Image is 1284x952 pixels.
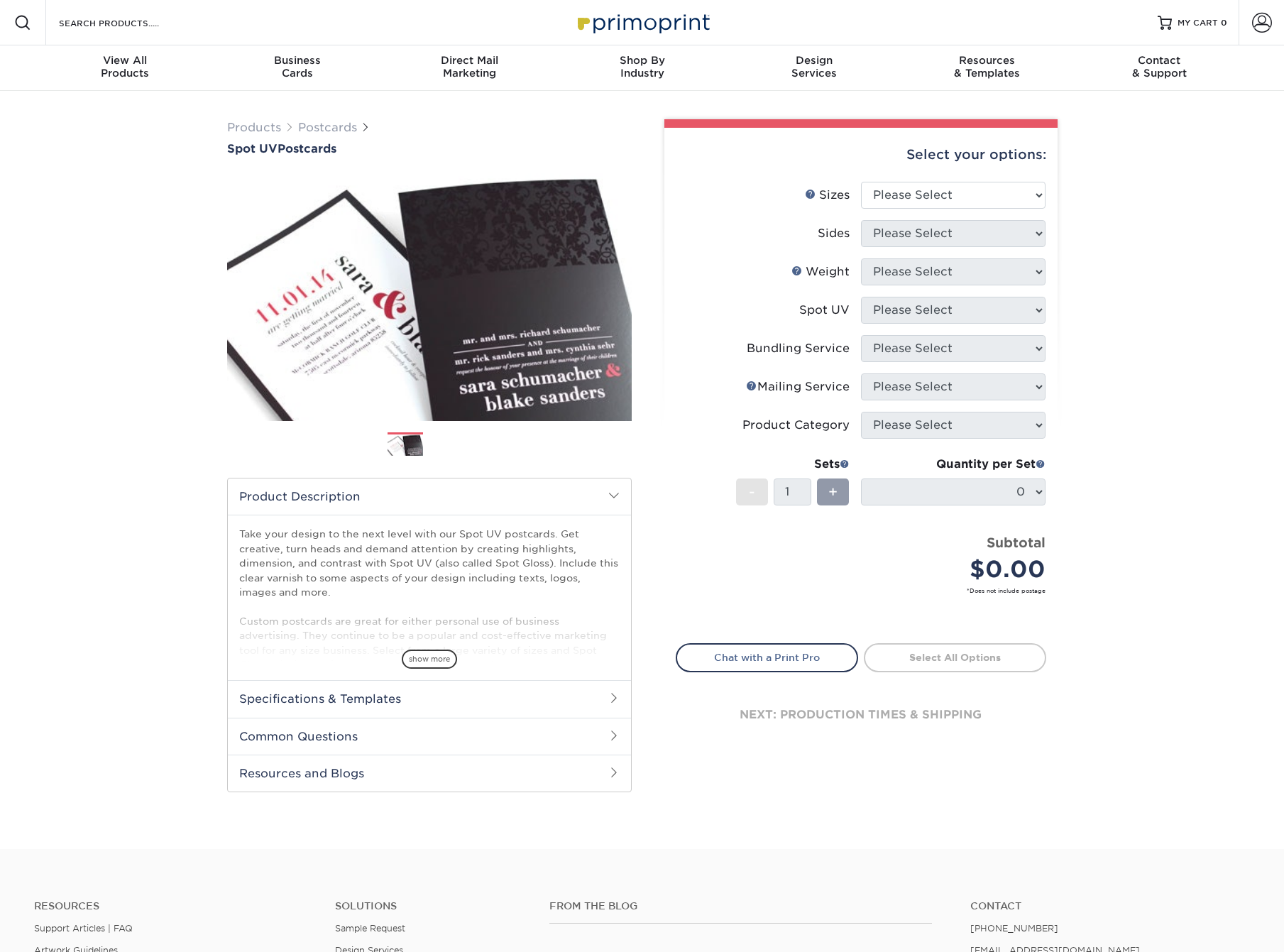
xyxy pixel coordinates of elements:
h2: Specifications & Templates [228,680,631,717]
a: View AllProducts [39,45,212,91]
span: show more [402,650,457,669]
a: Chat with a Print Pro [676,643,858,672]
div: Quantity per Set [861,456,1046,473]
span: - [749,481,755,503]
h1: Postcards [227,142,632,155]
a: Contact [970,900,1250,912]
a: Resources& Templates [901,45,1073,91]
a: BusinessCards [211,45,383,91]
h2: Product Description [228,478,631,515]
div: Mailing Service [746,378,850,395]
img: Postcards 01 [388,433,423,458]
a: Sample Request [335,923,405,934]
input: SEARCH PRODUCTS..... [57,14,196,31]
a: [PHONE_NUMBER] [970,923,1058,934]
div: Cards [211,54,383,80]
div: & Templates [901,54,1073,80]
span: + [828,481,838,503]
p: Take your design to the next level with our Spot UV postcards. Get creative, turn heads and deman... [239,527,620,672]
h4: Solutions [335,900,529,912]
div: $0.00 [872,552,1046,586]
div: Products [39,54,212,80]
div: Sides [818,225,850,242]
a: Direct MailMarketing [383,45,556,91]
span: View All [39,54,212,67]
div: Sets [736,456,850,473]
div: Select your options: [676,128,1046,182]
span: Business [211,54,383,67]
div: Services [728,54,901,80]
div: Weight [791,263,850,280]
div: Spot UV [799,302,850,319]
span: Resources [901,54,1073,67]
span: Shop By [556,54,728,67]
img: Postcards 02 [435,427,471,462]
a: Products [227,121,281,134]
h4: From the Blog [549,900,932,912]
img: Spot UV 01 [227,157,632,437]
strong: Subtotal [987,535,1046,550]
span: 0 [1221,18,1227,28]
span: MY CART [1178,17,1218,29]
div: Sizes [805,187,850,204]
div: Industry [556,54,728,80]
div: & Support [1073,54,1246,80]
span: Direct Mail [383,54,556,67]
a: DesignServices [728,45,901,91]
h2: Common Questions [228,718,631,755]
span: Spot UV [227,142,278,155]
a: Select All Options [864,643,1046,672]
a: Postcards [298,121,357,134]
a: Spot UVPostcards [227,142,632,155]
h4: Resources [34,900,314,912]
span: Design [728,54,901,67]
h2: Resources and Blogs [228,755,631,792]
a: Shop ByIndustry [556,45,728,91]
div: next: production times & shipping [676,672,1046,757]
img: Primoprint [571,7,713,38]
div: Bundling Service [747,340,850,357]
div: Marketing [383,54,556,80]
a: Support Articles | FAQ [34,923,133,934]
a: Contact& Support [1073,45,1246,91]
span: Contact [1073,54,1246,67]
small: *Does not include postage [687,586,1046,595]
div: Product Category [742,417,850,434]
